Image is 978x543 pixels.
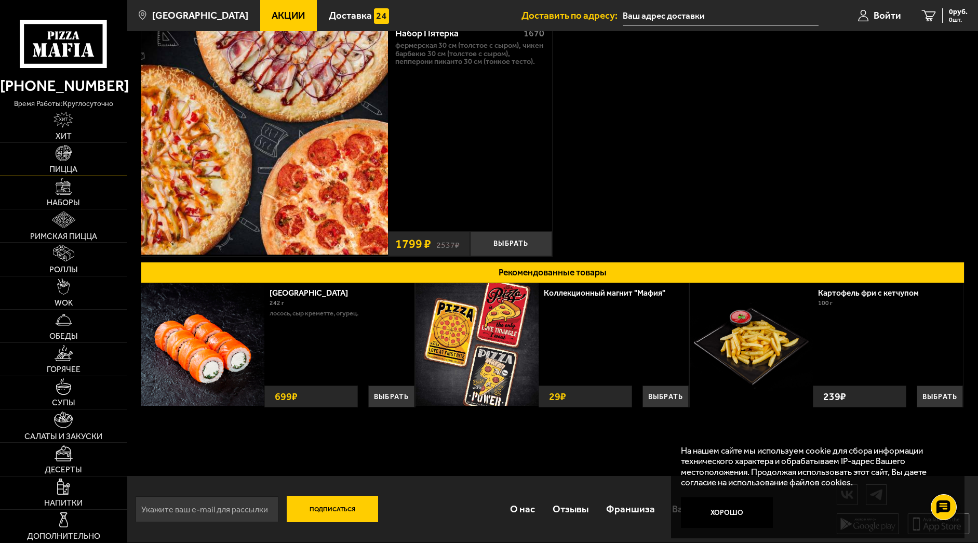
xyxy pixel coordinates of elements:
strong: 699 ₽ [272,386,300,407]
span: Доставить по адресу: [521,11,623,21]
a: [GEOGRAPHIC_DATA] [270,288,358,298]
span: Горячее [47,365,81,374]
span: WOK [55,299,73,307]
span: Супы [52,399,75,407]
span: [GEOGRAPHIC_DATA] [152,11,248,21]
span: 1799 ₽ [395,238,431,250]
span: Акции [272,11,305,21]
a: Отзывы [544,493,597,526]
img: 15daf4d41897b9f0e9f617042186c801.svg [374,8,389,23]
span: 100 г [818,299,833,307]
a: Картофель фри с кетчупом [818,288,929,298]
span: Римская пицца [30,232,97,241]
span: Роллы [49,266,78,274]
p: Фермерская 30 см (толстое с сыром), Чикен Барбекю 30 см (толстое с сыром), Пепперони Пиканто 30 с... [395,42,544,66]
strong: 29 ₽ [546,386,569,407]
a: Франшиза [597,493,664,526]
span: Хит [56,132,72,140]
span: Десерты [45,466,82,474]
input: Ваш адрес доставки [623,6,819,25]
div: Набор Пятёрка [395,28,515,39]
button: Выбрать [642,386,689,407]
span: Наборы [47,198,80,207]
button: Выбрать [470,231,552,256]
button: Хорошо [681,497,773,528]
span: 242 г [270,299,284,307]
input: Укажите ваш e-mail для рассылки [136,496,278,522]
button: Подписаться [287,496,379,522]
span: 1670 [524,28,544,38]
span: Пицца [49,165,77,174]
span: 0 шт. [949,17,968,23]
span: Доставка [329,11,372,21]
span: Обеды [49,332,78,340]
a: Набор Пятёрка [141,8,387,256]
strong: 239 ₽ [821,386,849,407]
a: Коллекционный магнит "Мафия" [544,288,676,298]
span: 0 руб. [949,8,968,16]
span: Напитки [44,499,83,507]
p: лосось, Сыр креметте, огурец. [270,308,407,319]
button: Выбрать [917,386,963,407]
span: Салаты и закуски [24,432,102,441]
button: Выбрать [368,386,414,407]
p: На нашем сайте мы используем cookie для сбора информации технического характера и обрабатываем IP... [681,445,948,487]
img: Набор Пятёрка [141,8,387,255]
span: Дополнительно [27,532,100,540]
s: 2537 ₽ [436,239,460,249]
button: Рекомендованные товары [141,262,964,283]
a: О нас [501,493,544,526]
a: Вакансии [664,493,725,526]
span: Войти [874,11,901,21]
